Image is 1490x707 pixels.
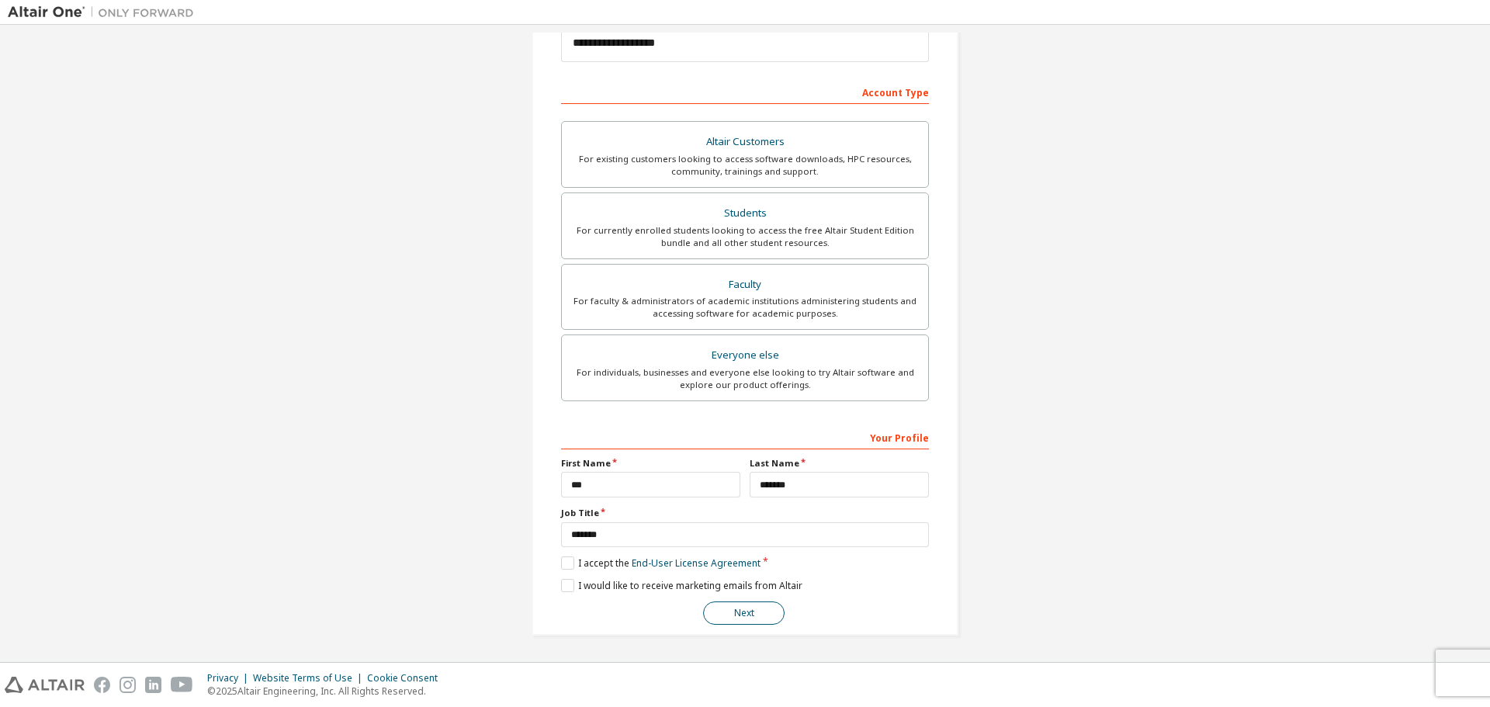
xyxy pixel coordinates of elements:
div: Cookie Consent [367,672,447,684]
div: Faculty [571,274,919,296]
div: Everyone else [571,345,919,366]
label: I would like to receive marketing emails from Altair [561,579,802,592]
button: Next [703,601,785,625]
img: altair_logo.svg [5,677,85,693]
img: linkedin.svg [145,677,161,693]
div: Privacy [207,672,253,684]
div: Account Type [561,79,929,104]
div: For existing customers looking to access software downloads, HPC resources, community, trainings ... [571,153,919,178]
div: Website Terms of Use [253,672,367,684]
a: End-User License Agreement [632,556,761,570]
img: instagram.svg [120,677,136,693]
label: Job Title [561,507,929,519]
div: Your Profile [561,425,929,449]
div: For currently enrolled students looking to access the free Altair Student Edition bundle and all ... [571,224,919,249]
label: First Name [561,457,740,470]
div: For faculty & administrators of academic institutions administering students and accessing softwa... [571,295,919,320]
label: Last Name [750,457,929,470]
img: youtube.svg [171,677,193,693]
div: Altair Customers [571,131,919,153]
p: © 2025 Altair Engineering, Inc. All Rights Reserved. [207,684,447,698]
label: I accept the [561,556,761,570]
div: For individuals, businesses and everyone else looking to try Altair software and explore our prod... [571,366,919,391]
img: facebook.svg [94,677,110,693]
div: Students [571,203,919,224]
img: Altair One [8,5,202,20]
